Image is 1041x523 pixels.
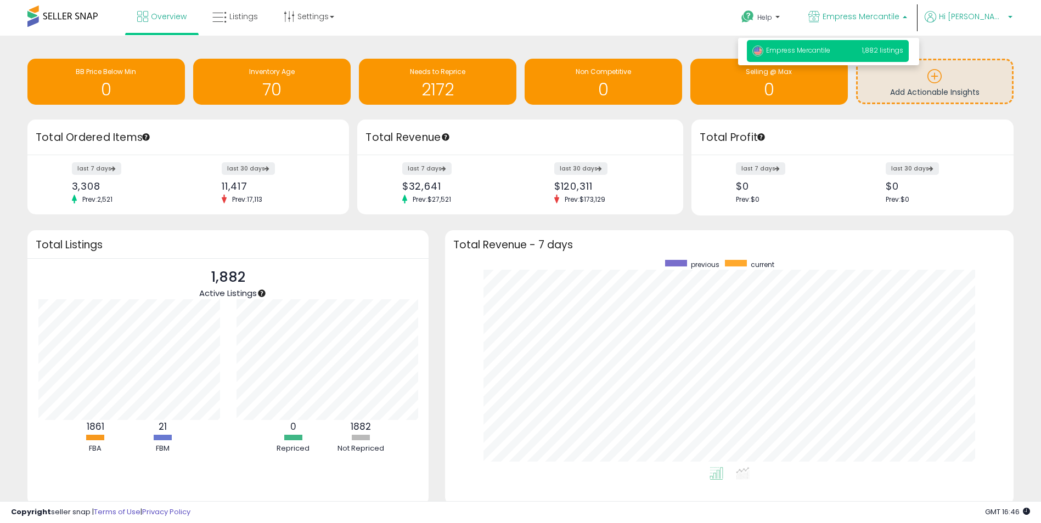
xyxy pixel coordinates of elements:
[227,195,268,204] span: Prev: 17,113
[72,162,121,175] label: last 7 days
[752,46,830,55] span: Empress Mercantile
[27,59,185,105] a: BB Price Below Min 0
[751,260,774,269] span: current
[249,67,295,76] span: Inventory Age
[890,87,980,98] span: Add Actionable Insights
[87,420,104,433] b: 1861
[410,67,465,76] span: Needs to Reprice
[33,81,179,99] h1: 0
[691,260,719,269] span: previous
[159,420,167,433] b: 21
[141,132,151,142] div: Tooltip anchor
[696,81,842,99] h1: 0
[11,507,51,517] strong: Copyright
[862,46,903,55] span: 1,882 listings
[886,180,994,192] div: $0
[222,162,275,175] label: last 30 days
[76,67,136,76] span: BB Price Below Min
[746,67,792,76] span: Selling @ Max
[823,11,899,22] span: Empress Mercantile
[690,59,848,105] a: Selling @ Max 0
[130,444,196,454] div: FBM
[359,59,516,105] a: Needs to Reprice 2172
[364,81,511,99] h1: 2172
[351,420,371,433] b: 1882
[222,180,330,192] div: 11,417
[576,67,631,76] span: Non Competitive
[199,81,345,99] h1: 70
[939,11,1005,22] span: Hi [PERSON_NAME]
[985,507,1030,517] span: 2025-08-11 16:46 GMT
[94,507,140,517] a: Terms of Use
[858,60,1012,103] a: Add Actionable Insights
[142,507,190,517] a: Privacy Policy
[36,241,420,249] h3: Total Listings
[736,180,845,192] div: $0
[886,162,939,175] label: last 30 days
[199,287,257,299] span: Active Listings
[700,130,1005,145] h3: Total Profit
[554,162,607,175] label: last 30 days
[925,11,1012,36] a: Hi [PERSON_NAME]
[402,162,452,175] label: last 7 days
[559,195,611,204] span: Prev: $173,129
[257,288,267,298] div: Tooltip anchor
[328,444,393,454] div: Not Repriced
[736,195,759,204] span: Prev: $0
[453,241,1005,249] h3: Total Revenue - 7 days
[11,507,190,518] div: seller snap | |
[229,11,258,22] span: Listings
[72,180,181,192] div: 3,308
[441,132,451,142] div: Tooltip anchor
[151,11,187,22] span: Overview
[752,46,763,56] img: usa.png
[733,2,791,36] a: Help
[736,162,785,175] label: last 7 days
[290,420,296,433] b: 0
[886,195,909,204] span: Prev: $0
[756,132,766,142] div: Tooltip anchor
[530,81,677,99] h1: 0
[741,10,755,24] i: Get Help
[757,13,772,22] span: Help
[199,267,257,288] p: 1,882
[63,444,128,454] div: FBA
[365,130,675,145] h3: Total Revenue
[554,180,665,192] div: $120,311
[260,444,326,454] div: Repriced
[407,195,457,204] span: Prev: $27,521
[193,59,351,105] a: Inventory Age 70
[36,130,341,145] h3: Total Ordered Items
[77,195,118,204] span: Prev: 2,521
[402,180,513,192] div: $32,641
[525,59,682,105] a: Non Competitive 0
